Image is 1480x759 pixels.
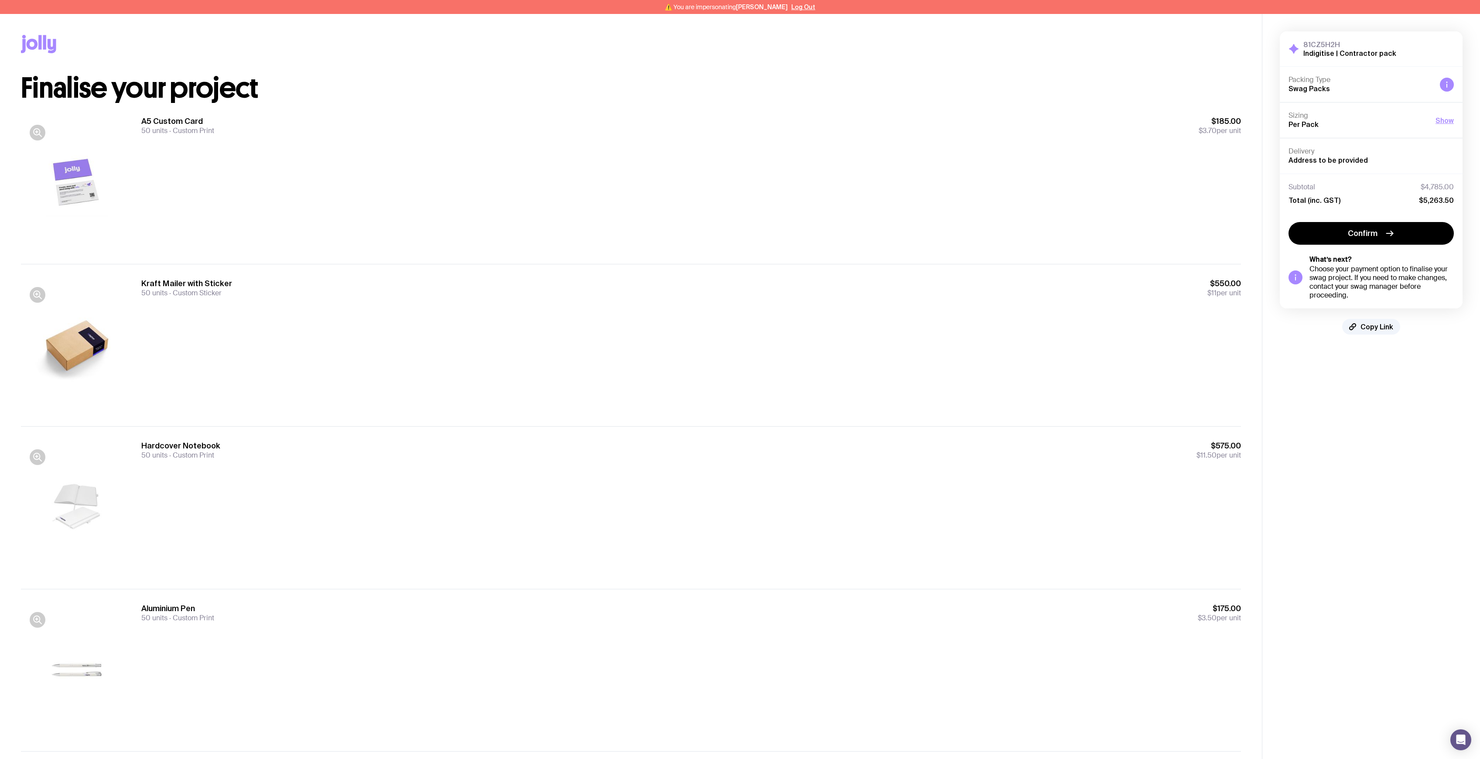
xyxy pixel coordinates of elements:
[141,613,167,622] span: 50 units
[141,116,214,126] h3: A5 Custom Card
[1196,451,1241,460] span: per unit
[1289,75,1433,84] h4: Packing Type
[1199,116,1241,126] span: $185.00
[1198,614,1241,622] span: per unit
[167,288,222,297] span: Custom Sticker
[167,451,214,460] span: Custom Print
[1198,613,1217,622] span: $3.50
[141,451,167,460] span: 50 units
[665,3,788,10] span: ⚠️ You are impersonating
[1289,147,1454,156] h4: Delivery
[141,288,167,297] span: 50 units
[1207,278,1241,289] span: $550.00
[1289,156,1368,164] span: Address to be provided
[736,3,788,10] span: [PERSON_NAME]
[1196,451,1217,460] span: $11.50
[141,278,232,289] h3: Kraft Mailer with Sticker
[1289,222,1454,245] button: Confirm
[1199,126,1241,135] span: per unit
[167,126,214,135] span: Custom Print
[1342,319,1400,335] button: Copy Link
[1419,196,1454,205] span: $5,263.50
[1289,196,1340,205] span: Total (inc. GST)
[1303,49,1396,58] h2: Indigitise | Contractor pack
[1207,288,1217,297] span: $11
[1289,85,1330,92] span: Swag Packs
[1196,441,1241,451] span: $575.00
[1360,322,1393,331] span: Copy Link
[1289,111,1429,120] h4: Sizing
[1198,603,1241,614] span: $175.00
[791,3,815,10] button: Log Out
[1450,729,1471,750] div: Open Intercom Messenger
[1421,183,1454,191] span: $4,785.00
[1207,289,1241,297] span: per unit
[141,603,214,614] h3: Aluminium Pen
[1303,40,1396,49] h3: 81CZ5H2H
[1289,120,1319,128] span: Per Pack
[141,441,220,451] h3: Hardcover Notebook
[1309,265,1454,300] div: Choose your payment option to finalise your swag project. If you need to make changes, contact yo...
[1289,183,1315,191] span: Subtotal
[1348,228,1377,239] span: Confirm
[21,74,1241,102] h1: Finalise your project
[141,126,167,135] span: 50 units
[1436,115,1454,126] button: Show
[1199,126,1217,135] span: $3.70
[1309,255,1454,264] h5: What’s next?
[167,613,214,622] span: Custom Print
